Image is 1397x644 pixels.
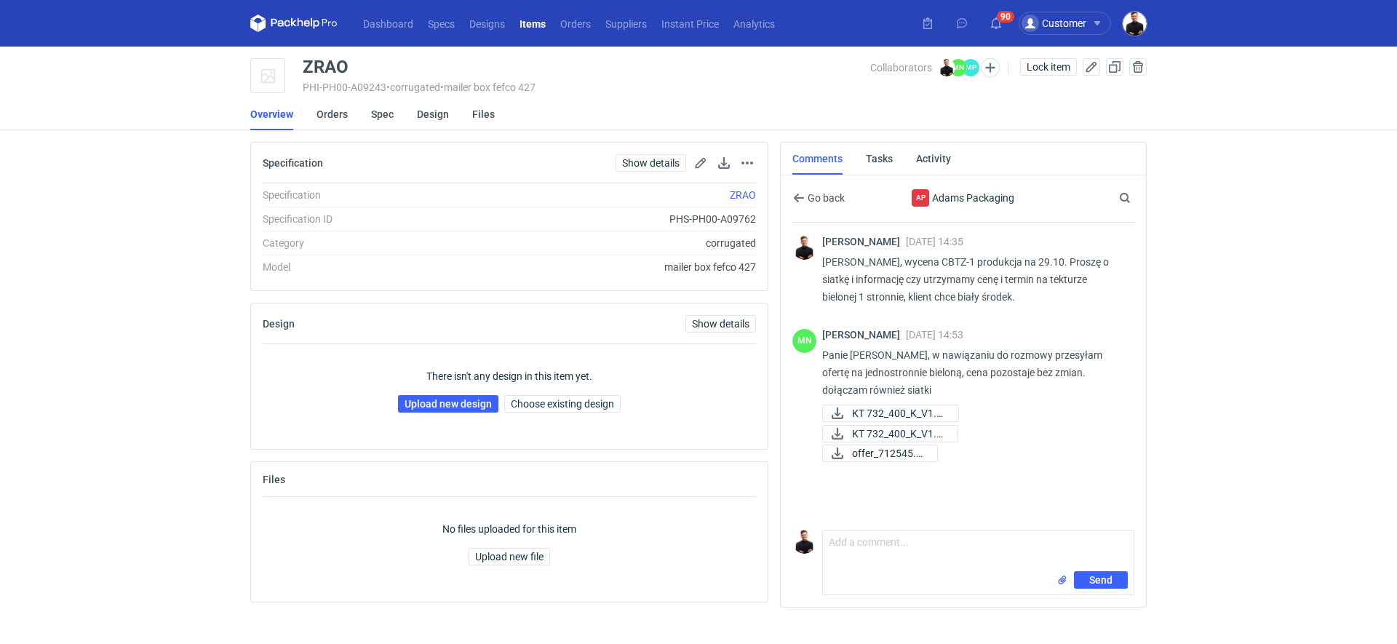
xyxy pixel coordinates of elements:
span: Upload new file [475,552,544,562]
img: Tomasz Kubiak [938,59,955,76]
a: Instant Price [654,15,726,32]
a: Show details [616,154,686,172]
a: Spec [371,98,394,130]
a: Analytics [726,15,782,32]
span: [PERSON_NAME] [822,236,906,247]
p: Panie [PERSON_NAME], w nawiązaniu do rozmowy przesyłam ofertę na jednostronnie bieloną, cena pozo... [822,346,1123,399]
span: • mailer box fefco 427 [440,82,536,93]
button: Go back [792,189,845,207]
span: KT 732_400_K_V1.pdf [852,426,946,442]
span: KT 732_400_K_V1.eps [852,405,947,421]
div: mailer box fefco 427 [460,260,756,274]
button: Delete item [1129,58,1147,76]
h2: Files [263,474,285,485]
button: Edit collaborators [981,58,1000,77]
span: [PERSON_NAME] [822,329,906,341]
div: PHS-PH00-A09762 [460,212,756,226]
a: Design [417,98,449,130]
button: Upload new file [469,548,550,565]
a: Upload new design [398,395,498,413]
div: corrugated [460,236,756,250]
button: Customer [1019,12,1123,35]
div: Category [263,236,460,250]
a: Activity [916,143,951,175]
button: Send [1074,571,1128,589]
a: offer_712545.pdf [822,445,938,462]
a: ZRAO [730,189,756,201]
a: Overview [250,98,293,130]
h2: Design [263,318,295,330]
span: [DATE] 14:35 [906,236,963,247]
div: ZRAO [303,58,349,76]
a: Tasks [866,143,893,175]
button: Download specification [715,154,733,172]
p: There isn't any design in this item yet. [426,369,592,383]
span: offer_712545.pdf [852,445,926,461]
a: Specs [421,15,462,32]
div: Specification [263,188,460,202]
button: Edit spec [692,154,709,172]
span: Collaborators [870,62,932,73]
img: Tomasz Kubiak [1123,12,1147,36]
a: Show details [685,315,756,333]
div: Model [263,260,460,274]
figcaption: MN [950,59,967,76]
a: KT 732_400_K_V1.eps [822,405,959,422]
a: Orders [553,15,598,32]
div: Adams Packaging [893,189,1035,207]
button: Choose existing design [504,395,621,413]
a: Suppliers [598,15,654,32]
span: [DATE] 14:53 [906,329,963,341]
div: Adams Packaging [912,189,929,207]
a: Orders [317,98,348,130]
button: Actions [739,154,756,172]
span: Choose existing design [511,399,614,409]
a: Designs [462,15,512,32]
span: Lock item [1027,62,1070,72]
img: Tomasz Kubiak [792,530,816,554]
figcaption: MN [792,329,816,353]
button: Lock item [1020,58,1077,76]
div: Customer [1022,15,1086,32]
a: Dashboard [356,15,421,32]
figcaption: AP [912,189,929,207]
a: KT 732_400_K_V1.pdf [822,425,958,442]
figcaption: MP [962,59,979,76]
span: • corrugated [386,82,440,93]
button: 90 [984,12,1008,35]
input: Search [1116,189,1163,207]
div: Małgorzata Nowotna [792,329,816,353]
a: Items [512,15,553,32]
a: Comments [792,143,843,175]
h2: Specification [263,157,323,169]
textarea: dziękuję! [823,530,1134,571]
span: Go back [805,193,845,203]
img: Tomasz Kubiak [792,236,816,260]
a: Files [472,98,495,130]
span: Send [1089,575,1113,585]
p: No files uploaded for this item [442,522,576,536]
button: Duplicate Item [1106,58,1123,76]
div: Specification ID [263,212,460,226]
button: Edit item [1083,58,1100,76]
svg: Packhelp Pro [250,15,338,32]
div: PHI-PH00-A09243 [303,82,870,93]
p: [PERSON_NAME], wycena CBTZ-1 produkcja na 29.10. Proszę o siatkę i informację czy utrzymamy cenę ... [822,253,1123,306]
